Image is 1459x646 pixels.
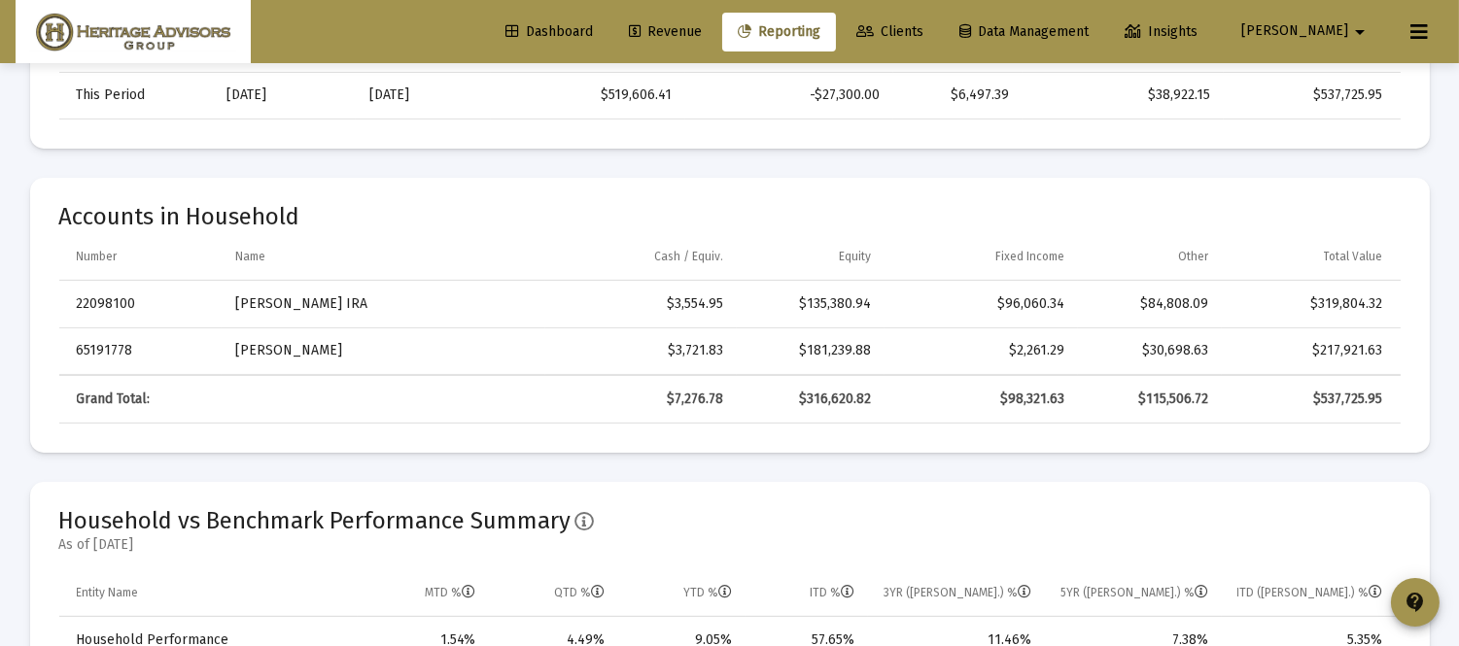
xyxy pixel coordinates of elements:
[1060,585,1208,600] div: 5YR ([PERSON_NAME].) %
[490,13,608,51] a: Dashboard
[839,249,871,264] div: Equity
[369,85,477,105] div: [DATE]
[685,72,893,119] td: -$27,300.00
[559,390,722,409] div: $7,276.78
[1237,585,1383,600] div: ITD ([PERSON_NAME].) %
[885,234,1077,281] td: Column Fixed Income
[746,570,868,617] td: Column ITD %
[1241,23,1348,40] span: [PERSON_NAME]
[841,13,939,51] a: Clients
[59,207,1401,226] mat-card-title: Accounts in Household
[1222,570,1401,617] td: Column ITD (Ann.) %
[1218,12,1395,51] button: [PERSON_NAME]
[545,234,736,281] td: Column Cash / Equiv.
[810,585,854,600] div: ITD %
[1404,591,1427,614] mat-icon: contact_support
[1348,13,1372,51] mat-icon: arrow_drop_down
[554,585,605,600] div: QTD %
[618,570,746,617] td: Column YTD %
[222,281,545,327] td: [PERSON_NAME] IRA
[559,341,722,360] div: $3,721.83
[1324,249,1383,264] div: Total Value
[1092,294,1209,314] div: $84,808.09
[77,249,118,264] div: Number
[898,294,1063,314] div: $96,060.34
[59,507,572,534] span: Household vs Benchmark Performance Summary
[898,341,1063,360] div: $2,261.29
[1224,72,1400,119] td: $537,725.95
[959,23,1089,40] span: Data Management
[222,327,545,374] td: [PERSON_NAME]
[1092,390,1209,409] div: $115,506.72
[856,23,923,40] span: Clients
[226,85,342,105] div: [DATE]
[59,570,359,617] td: Column Entity Name
[868,570,1045,617] td: Column 3YR (Ann.) %
[358,570,489,617] td: Column MTD %
[77,585,139,600] div: Entity Name
[222,234,545,281] td: Column Name
[898,390,1063,409] div: $98,321.63
[77,390,209,409] div: Grand Total:
[995,249,1064,264] div: Fixed Income
[59,72,213,119] td: This Period
[722,13,836,51] a: Reporting
[737,234,886,281] td: Column Equity
[489,570,618,617] td: Column QTD %
[683,585,732,600] div: YTD %
[750,390,872,409] div: $316,620.82
[750,294,872,314] div: $135,380.94
[893,72,1023,119] td: $6,497.39
[613,13,717,51] a: Revenue
[59,535,595,555] mat-card-subtitle: As of [DATE]
[1178,249,1208,264] div: Other
[750,341,872,360] div: $181,239.88
[425,585,475,600] div: MTD %
[505,23,593,40] span: Dashboard
[884,585,1031,600] div: 3YR ([PERSON_NAME].) %
[738,23,820,40] span: Reporting
[629,23,702,40] span: Revenue
[235,249,265,264] div: Name
[59,234,223,281] td: Column Number
[59,234,1401,424] div: Data grid
[1045,570,1221,617] td: Column 5YR (Ann.) %
[1078,234,1223,281] td: Column Other
[59,327,223,374] td: 65191778
[1125,23,1198,40] span: Insights
[1235,341,1382,360] div: $217,921.63
[1222,234,1400,281] td: Column Total Value
[30,13,236,51] img: Dashboard
[1235,390,1382,409] div: $537,725.95
[1023,72,1224,119] td: $38,922.15
[1235,294,1382,314] div: $319,804.32
[559,294,722,314] div: $3,554.95
[944,13,1104,51] a: Data Management
[59,281,223,327] td: 22098100
[1092,341,1209,360] div: $30,698.63
[1109,13,1213,51] a: Insights
[491,72,685,119] td: $519,606.41
[654,249,723,264] div: Cash / Equiv.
